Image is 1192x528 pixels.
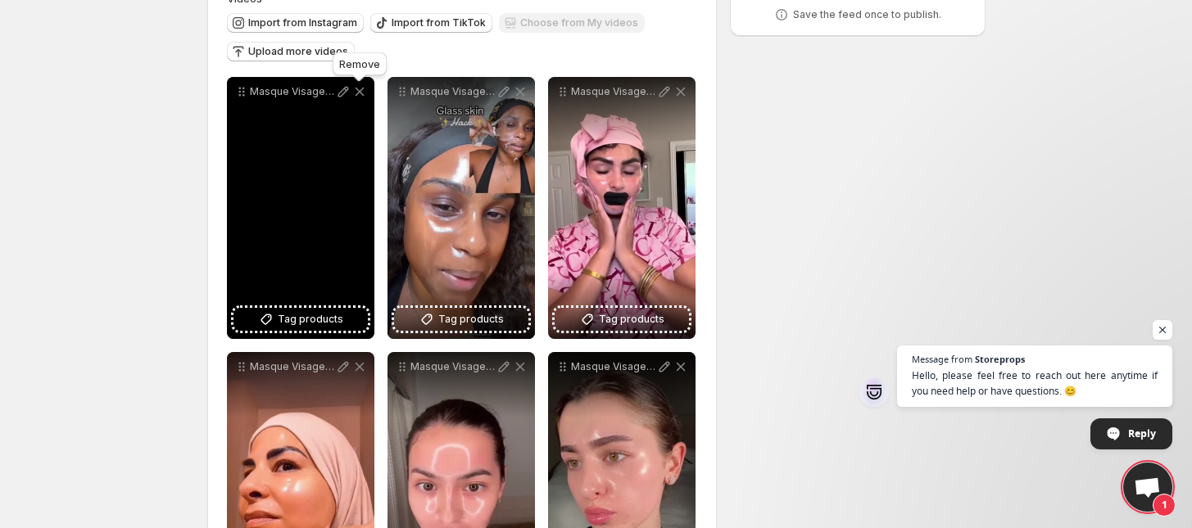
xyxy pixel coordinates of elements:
[438,311,504,327] span: Tag products
[1128,419,1156,448] span: Reply
[548,77,696,339] div: Masque Visage Collagne Hydrate Lisse Rides Repulpe Raffermit Soin Peau clatant Anti-ge Skinova Be...
[248,45,348,58] span: Upload more videos
[1153,494,1176,517] span: 1
[410,360,496,373] p: Masque Visage Collagne Hydrate Lisse Rides Repulpe Raffermit Soin Peau clatant Anti-ge Skinova Be...
[599,311,664,327] span: Tag products
[233,308,368,331] button: Tag products
[410,85,496,98] p: Masque Visage Collagne Hydrate Lisse Rides Repulpe Raffermit Soin Peau clatant Anti-ge Skinova Be...
[975,354,1025,363] span: Storeprops
[912,354,972,363] span: Message from
[793,8,941,21] p: Save the feed once to publish.
[555,308,689,331] button: Tag products
[571,85,656,98] p: Masque Visage Collagne Hydrate Lisse Rides Repulpe Raffermit Soin Peau clatant Anti-ge Skinova Be...
[227,77,374,339] div: Masque Visage Collagne Hydrate Lisse Rides Repulpe Raffermit Soin Peau clatant Anti-ge Skinova Be...
[392,16,486,29] span: Import from TikTok
[370,13,492,33] button: Import from TikTok
[394,308,528,331] button: Tag products
[250,360,335,373] p: Masque Visage Collagne Hydrate Lisse Rides Repulpe Raffermit Soin Peau clatant Anti-ge Skinova Be...
[388,77,535,339] div: Masque Visage Collagne Hydrate Lisse Rides Repulpe Raffermit Soin Peau clatant Anti-ge Skinova Be...
[248,16,357,29] span: Import from Instagram
[227,42,355,61] button: Upload more videos
[1123,463,1172,512] a: Open chat
[912,368,1158,399] span: Hello, please feel free to reach out here anytime if you need help or have questions. 😊
[227,13,364,33] button: Import from Instagram
[278,311,343,327] span: Tag products
[250,85,335,98] p: Masque Visage Collagne Hydrate Lisse Rides Repulpe Raffermit Soin Peau clatant Anti-ge Skinova Be...
[571,360,656,373] p: Masque Visage Collagne Hydrate Lisse Rides Repulpe Raffermit Soin Peau clatant Anti-ge Skinova Be...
